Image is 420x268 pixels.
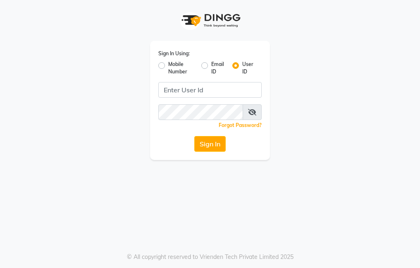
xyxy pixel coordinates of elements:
[168,61,195,75] label: Mobile Number
[219,122,262,128] a: Forgot Password?
[158,82,262,98] input: Username
[194,136,226,152] button: Sign In
[158,104,243,120] input: Username
[158,50,190,57] label: Sign In Using:
[242,61,255,75] label: User ID
[177,8,243,33] img: logo1.svg
[211,61,225,75] label: Email ID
